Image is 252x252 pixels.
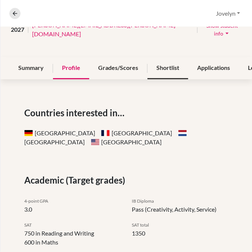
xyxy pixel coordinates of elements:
span: 2027 [11,25,24,34]
span: France [101,130,110,136]
span: SAT total [132,222,149,228]
span: [GEOGRAPHIC_DATA] [24,129,95,136]
button: Jovelyn [212,6,243,21]
div: Shortlist [147,57,188,79]
li: Pass (Creativity, Activity, Service) [132,205,229,214]
span: Germany [24,130,33,136]
span: IB Diploma [132,198,154,204]
span: [GEOGRAPHIC_DATA] [91,138,162,145]
span: [GEOGRAPHIC_DATA] [101,129,172,136]
div: Profile [53,57,89,79]
span: 4-point GPA [24,198,48,204]
span: Netherlands [178,130,187,136]
span: | [196,25,198,34]
span: SAT [24,222,32,228]
button: Show student infoarrow_drop_down [201,20,243,39]
span: Countries interested in… [24,106,127,120]
i: arrow_drop_down [223,30,231,37]
div: Summary [9,57,53,79]
div: Applications [188,57,239,79]
span: United States of America [91,139,100,145]
span: | [27,25,29,34]
li: 600 in Maths [24,238,121,247]
li: 750 in Reading and Writing [24,229,121,238]
li: 1350 [132,229,229,238]
a: [PERSON_NAME][EMAIL_ADDRESS][PERSON_NAME][DOMAIN_NAME] [32,21,193,39]
div: Grades/Scores [89,57,147,79]
span: Academic (Target grades) [24,173,128,187]
li: 3.0 [24,205,121,214]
